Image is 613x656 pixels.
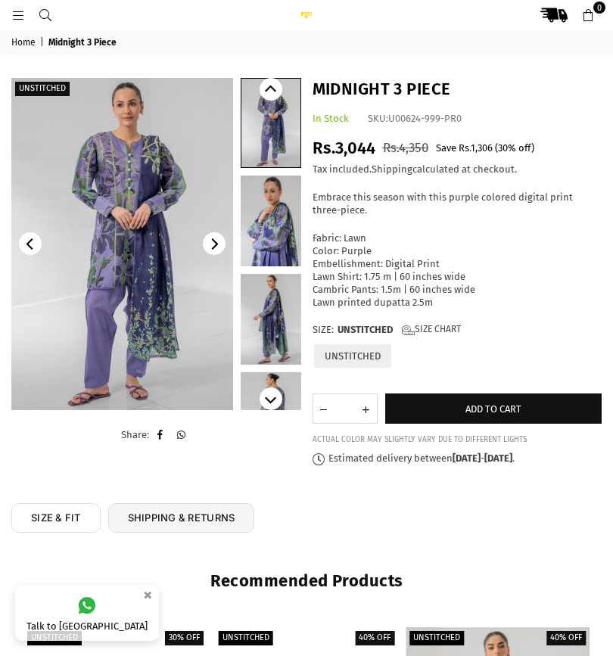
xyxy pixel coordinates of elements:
[260,78,282,101] button: Previous
[453,452,481,464] time: [DATE]
[121,429,149,440] span: Share:
[459,142,493,154] span: Rs.1,306
[495,142,534,154] span: ( % off)
[313,78,602,101] h1: Midnight 3 Piece
[436,142,456,154] span: Save
[388,113,462,124] span: U00624-999-PR0
[368,113,462,126] div: SKU:
[385,393,602,424] button: Add to cart
[165,631,204,645] label: 30% off
[313,138,375,158] span: Rs.3,044
[313,343,393,369] label: UNSTITCHED
[338,324,393,337] span: UNSTITCHED
[313,232,602,309] p: Fabric: Lawn Color: Purple Embellishment: Digital Print Lawn Shirt: 1.75 m | 60 inches wide Cambr...
[484,452,512,464] time: [DATE]
[313,393,378,424] quantity-input: Quantity
[465,403,521,415] span: Add to cart
[574,2,602,29] a: 0
[546,631,586,645] label: 40% off
[108,503,255,533] a: SHIPPING & RETURNS
[593,2,605,14] span: 0
[383,140,428,156] span: Rs.4,350
[40,37,46,49] span: |
[11,37,38,49] a: Home
[313,435,602,445] div: ACTUAL COLOR MAY SLIGHTLY VARY DUE TO DIFFERENT LIGHTS
[313,163,602,176] div: Tax included. calculated at checkout.
[402,324,461,337] a: Size Chart
[23,571,590,592] h2: Recommended Products
[313,191,602,217] p: Embrace this season with this purple colored digital print three-piece.
[203,232,226,255] button: Next
[313,452,602,465] p: Estimated delivery between - .
[291,11,322,18] img: Ego
[313,324,602,337] label: Size:
[15,585,159,641] a: Talk to [GEOGRAPHIC_DATA]
[5,9,32,20] a: Menu
[138,583,157,608] button: ×
[372,163,412,176] a: Shipping
[498,142,508,154] span: 30
[15,82,70,96] label: Unstitched
[260,387,282,410] button: Next
[32,9,59,20] a: Search
[19,232,42,255] button: Previous
[11,78,233,410] img: Midnight 3 Piece
[11,503,101,533] a: SIZE & FIT
[409,631,464,645] label: Unstitched
[313,113,349,124] span: In Stock
[355,631,394,645] label: 40% off
[48,37,119,49] span: Midnight 3 Piece
[219,631,273,645] label: Unstitched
